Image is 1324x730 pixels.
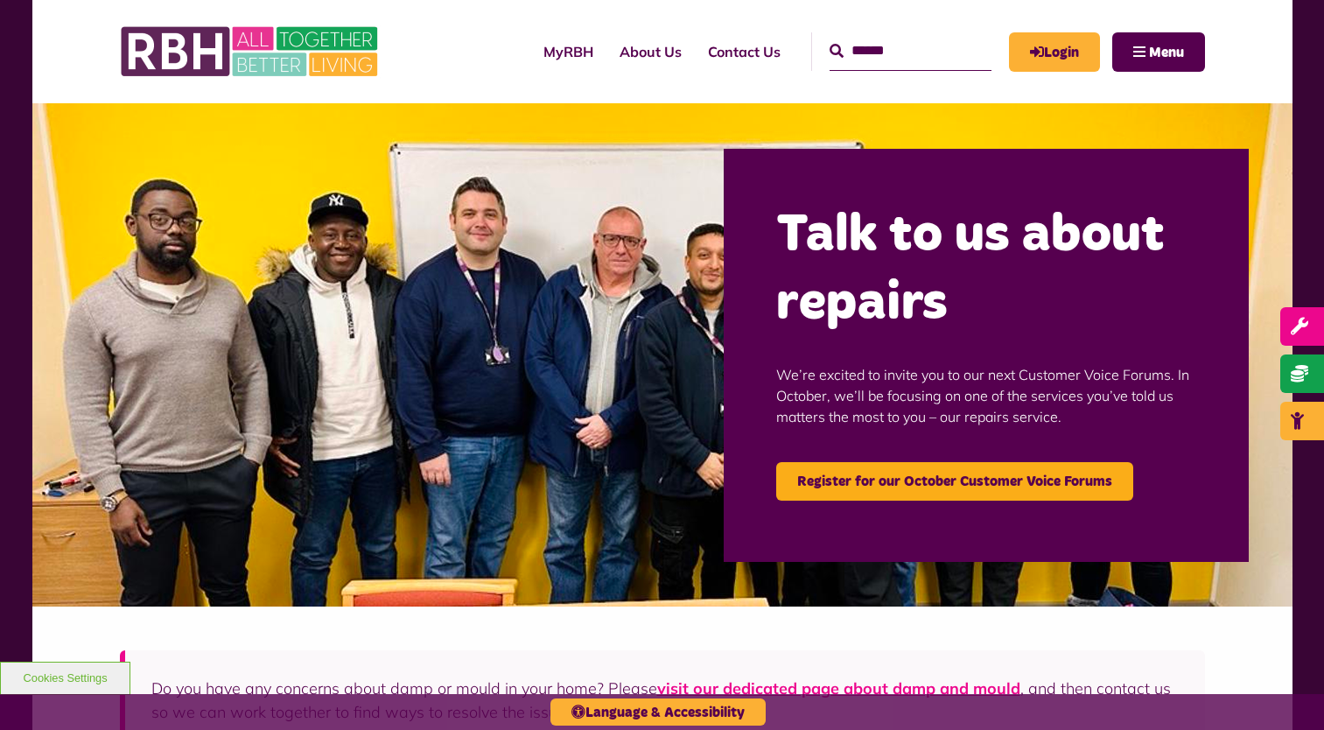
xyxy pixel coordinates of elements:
[695,28,794,75] a: Contact Us
[550,698,766,726] button: Language & Accessibility
[776,462,1133,501] a: Register for our October Customer Voice Forums - open in a new tab
[776,201,1196,338] h2: Talk to us about repairs
[1112,32,1205,72] button: Navigation
[1245,651,1324,730] iframe: Netcall Web Assistant for live chat
[830,32,991,70] input: Search
[606,28,695,75] a: About Us
[32,103,1292,607] img: Group photo of customers and colleagues at the Lighthouse Project
[776,338,1196,453] p: We’re excited to invite you to our next Customer Voice Forums. In October, we’ll be focusing on o...
[151,677,1179,724] p: Do you have any concerns about damp or mould in your home? Please , and then contact us so we can...
[657,678,1020,698] a: visit our dedicated page about damp and mould
[120,18,382,86] img: RBH
[1009,32,1100,72] a: MyRBH
[530,28,606,75] a: MyRBH
[1149,46,1184,60] span: Menu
